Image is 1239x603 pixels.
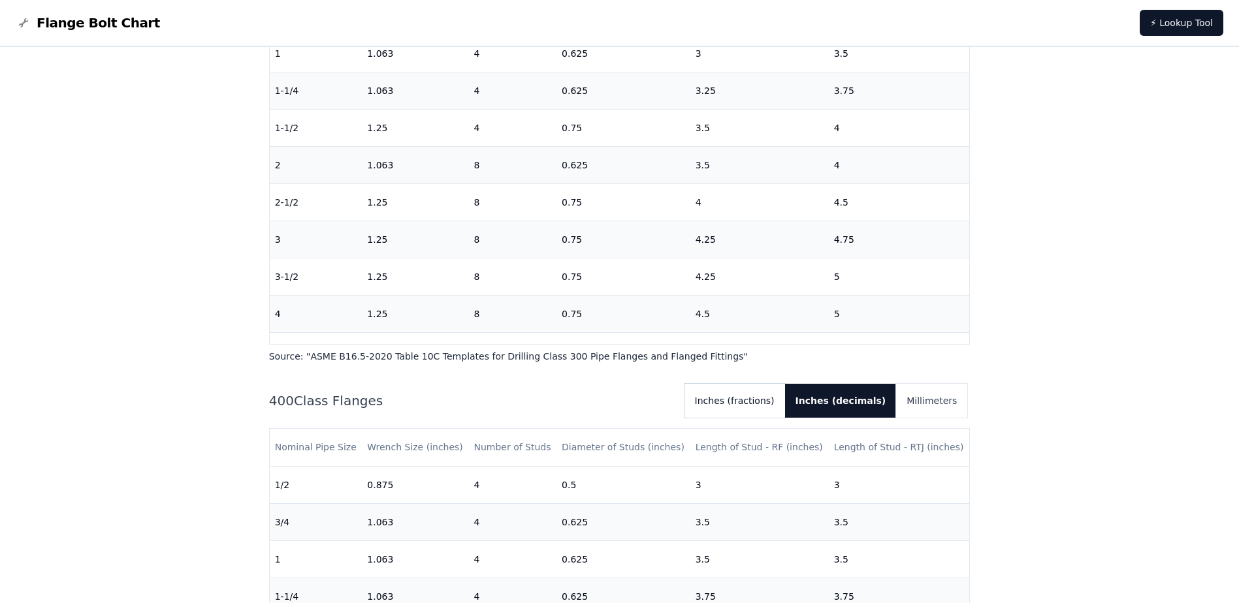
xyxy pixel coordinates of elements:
[269,392,674,410] h2: 400 Class Flanges
[362,146,468,183] td: 1.063
[270,332,362,369] td: 5
[556,503,690,540] td: 0.625
[556,183,690,221] td: 0.75
[690,35,829,72] td: 3
[362,72,468,109] td: 1.063
[468,332,556,369] td: 8
[829,221,970,258] td: 4.75
[468,503,556,540] td: 4
[270,109,362,146] td: 1-1/2
[362,258,468,295] td: 1.25
[556,295,690,332] td: 0.75
[468,295,556,332] td: 8
[896,384,967,418] button: Millimeters
[270,35,362,72] td: 1
[270,429,362,466] th: Nominal Pipe Size
[468,72,556,109] td: 4
[468,183,556,221] td: 8
[690,332,829,369] td: 4.75
[362,35,468,72] td: 1.063
[556,109,690,146] td: 0.75
[829,429,970,466] th: Length of Stud - RTJ (inches)
[829,466,970,503] td: 3
[468,258,556,295] td: 8
[690,295,829,332] td: 4.5
[556,332,690,369] td: 0.75
[690,183,829,221] td: 4
[785,384,897,418] button: Inches (decimals)
[468,221,556,258] td: 8
[362,503,468,540] td: 1.063
[690,221,829,258] td: 4.25
[362,295,468,332] td: 1.25
[362,429,468,466] th: Wrench Size (inches)
[556,35,690,72] td: 0.625
[556,258,690,295] td: 0.75
[690,109,829,146] td: 3.5
[690,258,829,295] td: 4.25
[362,221,468,258] td: 1.25
[829,295,970,332] td: 5
[362,183,468,221] td: 1.25
[829,332,970,369] td: 5.25
[362,109,468,146] td: 1.25
[468,109,556,146] td: 4
[829,109,970,146] td: 4
[362,466,468,503] td: 0.875
[1140,10,1223,36] a: ⚡ Lookup Tool
[468,146,556,183] td: 8
[270,295,362,332] td: 4
[829,146,970,183] td: 4
[690,429,829,466] th: Length of Stud - RF (inches)
[37,14,160,32] span: Flange Bolt Chart
[16,14,160,32] a: Flange Bolt Chart LogoFlange Bolt Chart
[829,258,970,295] td: 5
[684,384,785,418] button: Inches (fractions)
[270,466,362,503] td: 1/2
[690,72,829,109] td: 3.25
[468,35,556,72] td: 4
[270,503,362,540] td: 3/4
[829,503,970,540] td: 3.5
[270,72,362,109] td: 1-1/4
[468,540,556,578] td: 4
[829,540,970,578] td: 3.5
[829,72,970,109] td: 3.75
[556,466,690,503] td: 0.5
[362,540,468,578] td: 1.063
[690,503,829,540] td: 3.5
[556,540,690,578] td: 0.625
[270,258,362,295] td: 3-1/2
[270,540,362,578] td: 1
[556,221,690,258] td: 0.75
[690,540,829,578] td: 3.5
[556,146,690,183] td: 0.625
[556,429,690,466] th: Diameter of Studs (inches)
[690,466,829,503] td: 3
[362,332,468,369] td: 1.25
[468,429,556,466] th: Number of Studs
[270,146,362,183] td: 2
[690,146,829,183] td: 3.5
[829,35,970,72] td: 3.5
[556,72,690,109] td: 0.625
[269,350,971,363] p: Source: " ASME B16.5-2020 Table 10C Templates for Drilling Class 300 Pipe Flanges and Flanged Fit...
[829,183,970,221] td: 4.5
[468,466,556,503] td: 4
[16,15,31,31] img: Flange Bolt Chart Logo
[270,183,362,221] td: 2-1/2
[270,221,362,258] td: 3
